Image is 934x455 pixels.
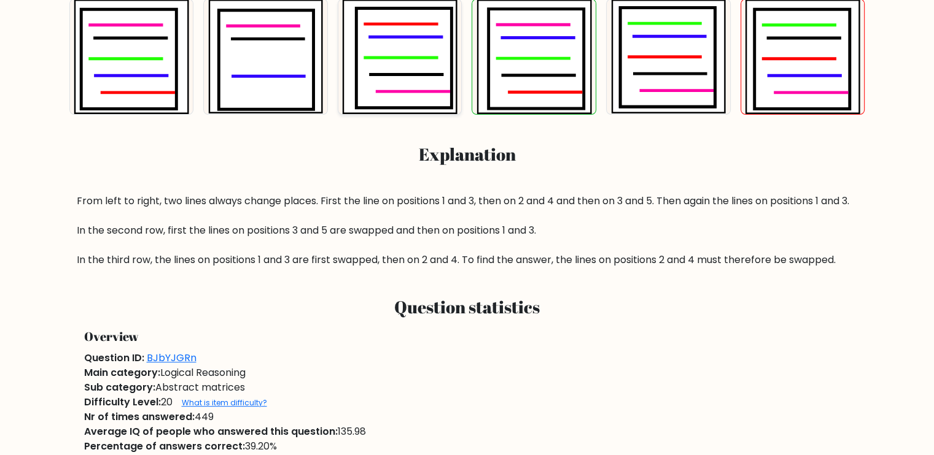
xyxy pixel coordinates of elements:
[77,380,858,395] div: Abstract matrices
[147,351,197,365] a: BJbYJGRn
[77,144,858,165] h3: Explanation
[84,351,144,365] span: Question ID:
[84,410,195,424] span: Nr of times answered:
[84,365,160,380] span: Main category:
[77,194,858,267] div: From left to right, two lines always change places. First the line on positions 1 and 3, then on ...
[77,439,858,454] div: 39.20%
[84,297,850,318] h3: Question statistics
[77,410,858,424] div: 449
[84,439,245,453] span: Percentage of answers correct:
[84,328,139,345] span: Overview
[84,380,155,394] span: Sub category:
[77,365,858,380] div: Logical Reasoning
[84,395,161,409] span: Difficulty Level:
[182,397,267,408] a: What is item difficulty?
[84,424,338,438] span: Average IQ of people who answered this question:
[77,424,858,439] div: 135.98
[77,395,858,410] div: 20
